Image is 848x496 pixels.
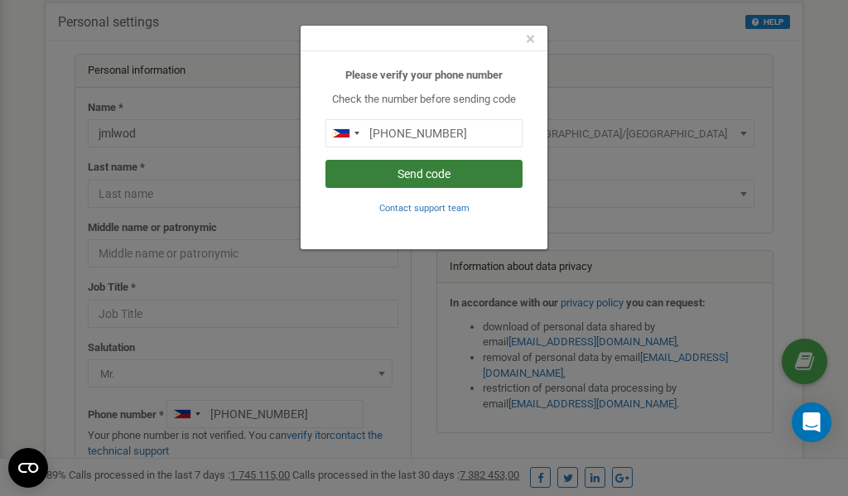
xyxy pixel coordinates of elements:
b: Please verify your phone number [345,69,503,81]
button: Close [526,31,535,48]
div: Open Intercom Messenger [792,402,831,442]
input: 0905 123 4567 [325,119,523,147]
small: Contact support team [379,203,470,214]
p: Check the number before sending code [325,92,523,108]
button: Send code [325,160,523,188]
div: Telephone country code [326,120,364,147]
button: Open CMP widget [8,448,48,488]
span: × [526,29,535,49]
a: Contact support team [379,201,470,214]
